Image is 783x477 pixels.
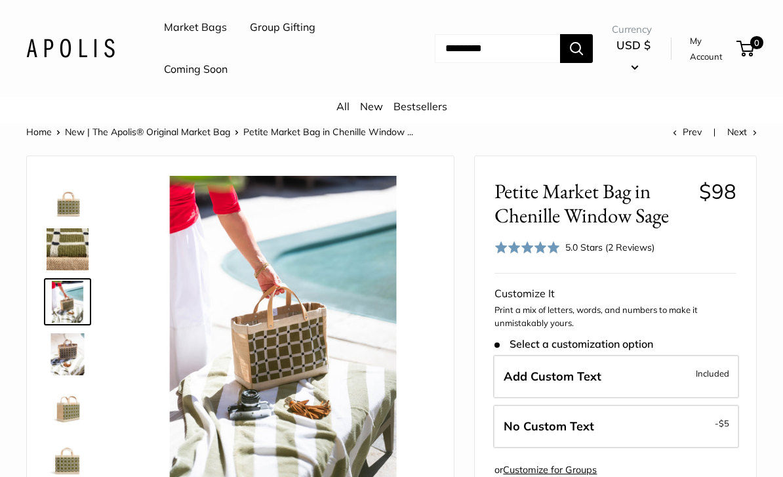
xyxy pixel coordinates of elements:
a: 0 [738,41,754,56]
span: 0 [750,36,763,49]
a: All [336,100,350,113]
a: Group Gifting [250,18,315,37]
a: Home [26,126,52,138]
img: Petite Market Bag in Chenille Window Sage [47,333,89,375]
img: Petite Market Bag in Chenille Window Sage [47,228,89,270]
a: Customize for Groups [503,464,597,476]
div: Customize It [494,284,736,304]
a: New | The Apolis® Original Market Bag [65,126,230,138]
label: Leave Blank [493,405,739,448]
a: Bestsellers [393,100,447,113]
img: Petite Market Bag in Chenille Window Sage [47,386,89,428]
div: 5.0 Stars (2 Reviews) [565,240,654,255]
p: Print a mix of letters, words, and numbers to make it unmistakably yours. [494,304,736,329]
a: Coming Soon [164,60,228,79]
label: Add Custom Text [493,355,739,398]
img: Petite Market Bag in Chenille Window Sage [47,176,89,218]
span: No Custom Text [504,419,594,434]
a: Petite Market Bag in Chenille Window Sage [44,331,91,378]
a: Petite Market Bag in Chenille Window Sage [44,383,91,430]
a: Petite Market Bag in Chenille Window Sage [44,226,91,273]
span: Included [696,365,729,381]
nav: Breadcrumb [26,123,413,140]
a: Next [727,126,757,138]
span: Add Custom Text [504,369,601,384]
a: New [360,100,383,113]
span: - [715,415,729,431]
span: Currency [612,20,655,39]
span: Select a customization option [494,338,652,350]
span: $5 [719,418,729,428]
button: USD $ [612,35,655,77]
input: Search... [435,34,560,63]
span: USD $ [616,38,651,52]
img: Petite Market Bag in Chenille Window Sage [47,281,89,323]
a: Petite Market Bag in Chenille Window Sage [44,278,91,325]
span: $98 [699,178,736,204]
a: My Account [690,33,732,65]
div: 5.0 Stars (2 Reviews) [494,238,654,257]
a: Market Bags [164,18,227,37]
span: Petite Market Bag in Chenille Window ... [243,126,413,138]
a: Petite Market Bag in Chenille Window Sage [44,173,91,220]
span: Petite Market Bag in Chenille Window Sage [494,179,689,228]
img: Apolis [26,39,115,58]
button: Search [560,34,593,63]
a: Prev [673,126,702,138]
